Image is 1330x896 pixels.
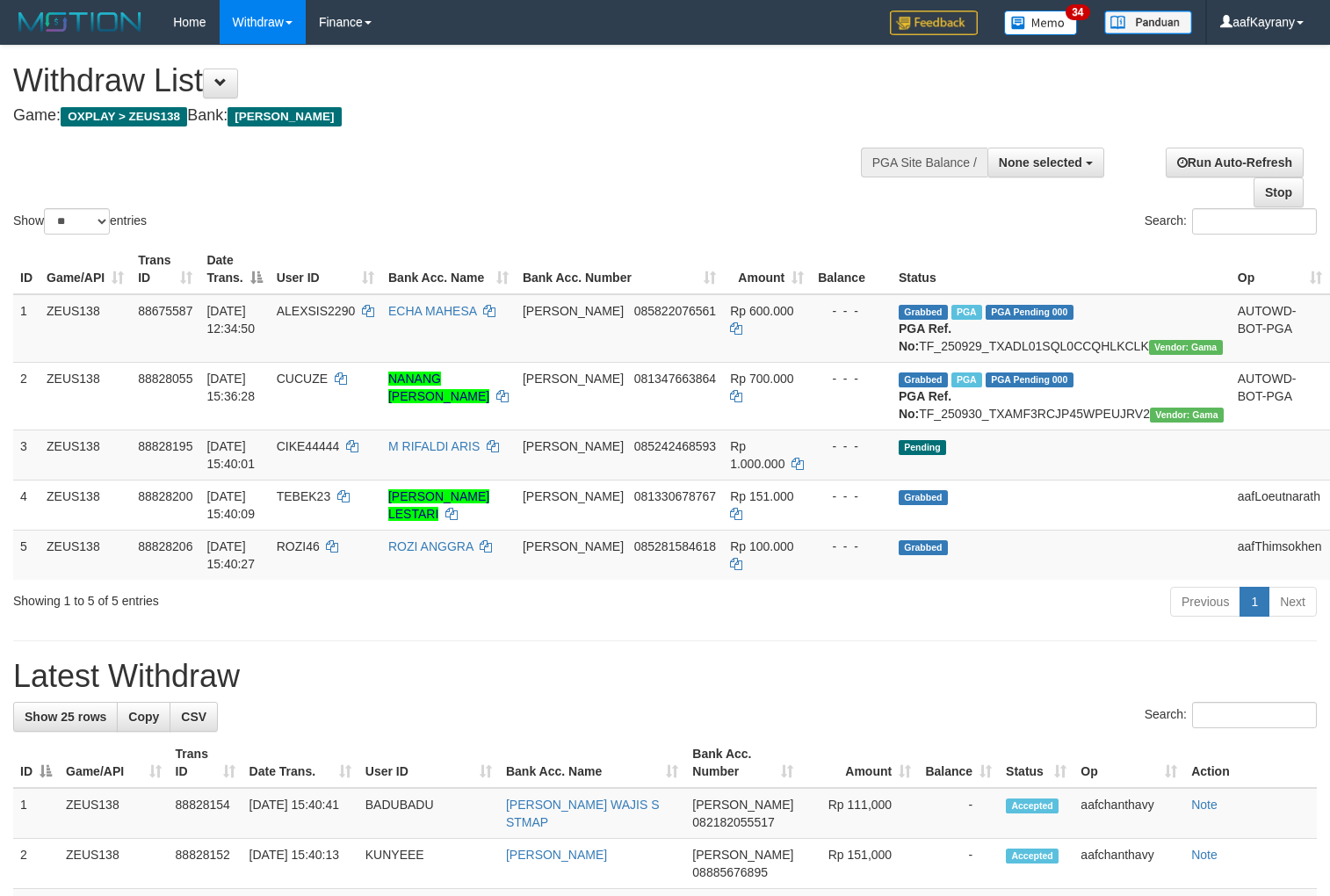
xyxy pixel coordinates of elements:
label: Search: [1145,702,1317,728]
div: - - - [818,538,885,555]
span: Copy [128,710,159,724]
span: 88828200 [138,489,192,503]
span: [DATE] 15:40:09 [206,489,255,521]
td: aafLoeutnarath [1231,480,1329,530]
span: Copy 08885676895 to clipboard [692,865,768,879]
span: Accepted [1006,849,1059,863]
td: Rp 111,000 [800,788,918,839]
span: [PERSON_NAME] [692,798,793,812]
a: 1 [1240,587,1269,617]
th: Amount: activate to sort column ascending [723,244,811,294]
span: [PERSON_NAME] [523,539,624,553]
th: Bank Acc. Name: activate to sort column ascending [499,738,685,788]
a: Run Auto-Refresh [1166,148,1304,177]
th: Balance: activate to sort column ascending [918,738,999,788]
td: [DATE] 15:40:41 [242,788,358,839]
h1: Latest Withdraw [13,659,1317,694]
span: PGA Pending [986,305,1073,320]
img: Feedback.jpg [890,11,978,35]
td: - [918,788,999,839]
select: Showentries [44,208,110,235]
th: Trans ID: activate to sort column ascending [131,244,199,294]
span: Rp 100.000 [730,539,793,553]
td: 1 [13,294,40,363]
a: Show 25 rows [13,702,118,732]
th: Trans ID: activate to sort column ascending [169,738,242,788]
span: Show 25 rows [25,710,106,724]
span: Vendor URL: https://trx31.1velocity.biz [1150,408,1224,423]
th: Status [892,244,1231,294]
span: [PERSON_NAME] [523,489,624,503]
a: NANANG [PERSON_NAME] [388,372,489,403]
span: Copy 085242468593 to clipboard [634,439,716,453]
th: Game/API: activate to sort column ascending [40,244,131,294]
span: 88828195 [138,439,192,453]
span: Grabbed [899,540,948,555]
span: Rp 151.000 [730,489,793,503]
span: [PERSON_NAME] [523,304,624,318]
td: 88828152 [169,839,242,889]
td: ZEUS138 [59,788,169,839]
td: 1 [13,788,59,839]
td: aafchanthavy [1073,839,1184,889]
td: TF_250929_TXADL01SQL0CCQHLKCLK [892,294,1231,363]
input: Search: [1192,702,1317,728]
th: Date Trans.: activate to sort column descending [199,244,269,294]
span: Accepted [1006,798,1059,813]
td: ZEUS138 [59,839,169,889]
th: Game/API: activate to sort column ascending [59,738,169,788]
td: aafThimsokhen [1231,530,1329,580]
span: None selected [999,155,1082,170]
td: 88828154 [169,788,242,839]
a: Note [1191,798,1218,812]
button: None selected [987,148,1104,177]
span: [DATE] 15:36:28 [206,372,255,403]
div: Showing 1 to 5 of 5 entries [13,585,541,610]
span: PGA Pending [986,372,1073,387]
a: Copy [117,702,170,732]
td: AUTOWD-BOT-PGA [1231,362,1329,430]
img: panduan.png [1104,11,1192,34]
a: [PERSON_NAME] LESTARI [388,489,489,521]
label: Search: [1145,208,1317,235]
span: OXPLAY > ZEUS138 [61,107,187,126]
span: Copy 081330678767 to clipboard [634,489,716,503]
span: CSV [181,710,206,724]
span: ALEXSIS2290 [277,304,356,318]
b: PGA Ref. No: [899,322,951,353]
a: M RIFALDI ARIS [388,439,480,453]
td: 3 [13,430,40,480]
td: [DATE] 15:40:13 [242,839,358,889]
th: Date Trans.: activate to sort column ascending [242,738,358,788]
td: ZEUS138 [40,480,131,530]
span: 88828055 [138,372,192,386]
span: Copy 081347663864 to clipboard [634,372,716,386]
a: Note [1191,848,1218,862]
td: 2 [13,362,40,430]
span: CIKE44444 [277,439,340,453]
td: KUNYEEE [358,839,499,889]
td: aafchanthavy [1073,788,1184,839]
div: PGA Site Balance / [861,148,987,177]
td: 5 [13,530,40,580]
th: Action [1184,738,1317,788]
td: 4 [13,480,40,530]
span: Vendor URL: https://trx31.1velocity.biz [1149,340,1223,355]
div: - - - [818,488,885,505]
span: CUCUZE [277,372,328,386]
span: Grabbed [899,372,948,387]
span: Copy 085822076561 to clipboard [634,304,716,318]
span: 88675587 [138,304,192,318]
span: [DATE] 12:34:50 [206,304,255,336]
th: Bank Acc. Number: activate to sort column ascending [685,738,800,788]
a: Stop [1254,177,1304,207]
input: Search: [1192,208,1317,235]
b: PGA Ref. No: [899,389,951,421]
th: User ID: activate to sort column ascending [358,738,499,788]
img: Button%20Memo.svg [1004,11,1078,35]
span: [PERSON_NAME] [228,107,341,126]
td: BADUBADU [358,788,499,839]
span: Marked by aafpengsreynich [951,305,982,320]
th: Op: activate to sort column ascending [1231,244,1329,294]
span: [PERSON_NAME] [692,848,793,862]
